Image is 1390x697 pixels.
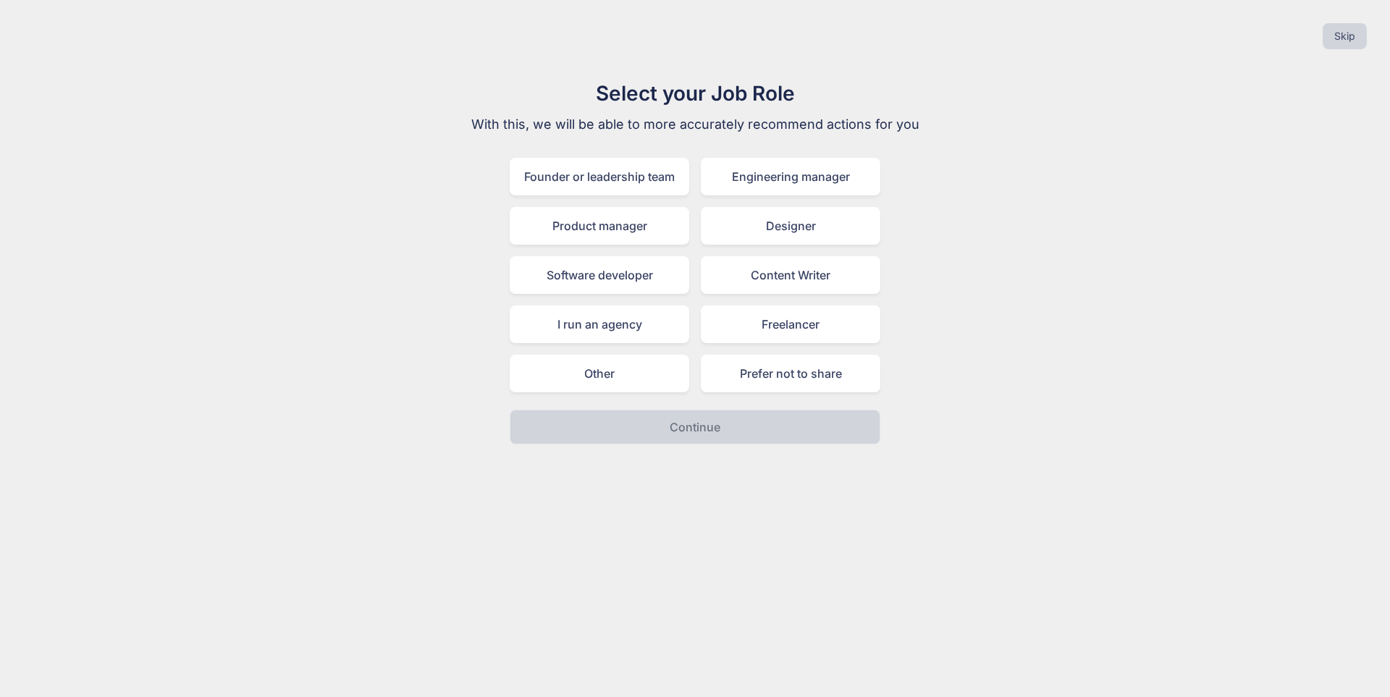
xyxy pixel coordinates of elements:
[701,207,880,245] div: Designer
[701,158,880,195] div: Engineering manager
[510,207,689,245] div: Product manager
[670,418,720,436] p: Continue
[701,305,880,343] div: Freelancer
[510,158,689,195] div: Founder or leadership team
[452,114,938,135] p: With this, we will be able to more accurately recommend actions for you
[701,355,880,392] div: Prefer not to share
[510,305,689,343] div: I run an agency
[510,355,689,392] div: Other
[452,78,938,109] h1: Select your Job Role
[510,410,880,444] button: Continue
[1323,23,1367,49] button: Skip
[701,256,880,294] div: Content Writer
[510,256,689,294] div: Software developer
